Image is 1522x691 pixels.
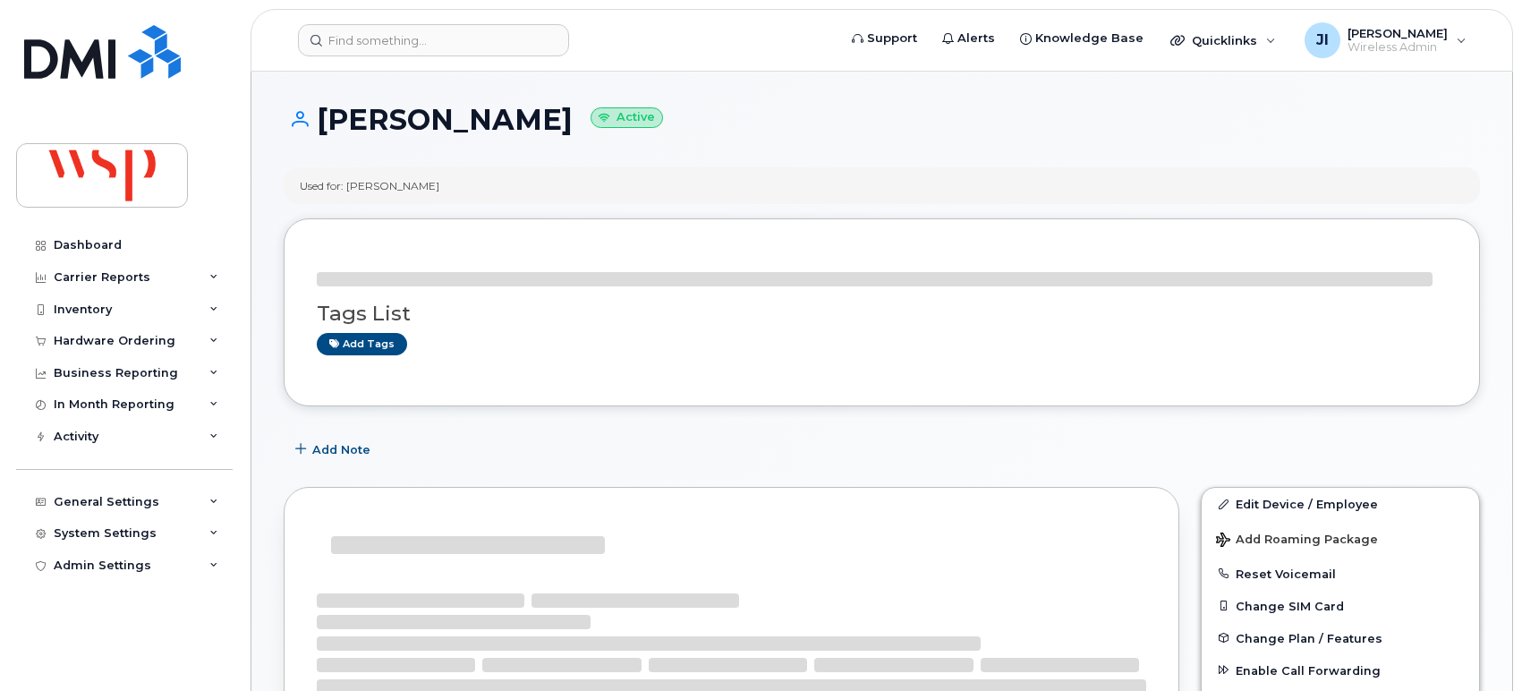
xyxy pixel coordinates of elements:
button: Add Roaming Package [1202,520,1479,557]
h1: [PERSON_NAME] [284,104,1480,135]
button: Add Note [284,433,386,465]
span: Change Plan / Features [1236,631,1382,644]
a: Add tags [317,333,407,355]
a: Edit Device / Employee [1202,488,1479,520]
span: Add Note [312,441,370,458]
small: Active [591,107,663,128]
button: Change Plan / Features [1202,622,1479,654]
span: Enable Call Forwarding [1236,663,1381,677]
div: Used for: [PERSON_NAME] [300,178,439,193]
span: Add Roaming Package [1216,533,1378,550]
button: Enable Call Forwarding [1202,654,1479,687]
button: Reset Voicemail [1202,558,1479,590]
button: Change SIM Card [1202,590,1479,622]
h3: Tags List [317,303,1447,325]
